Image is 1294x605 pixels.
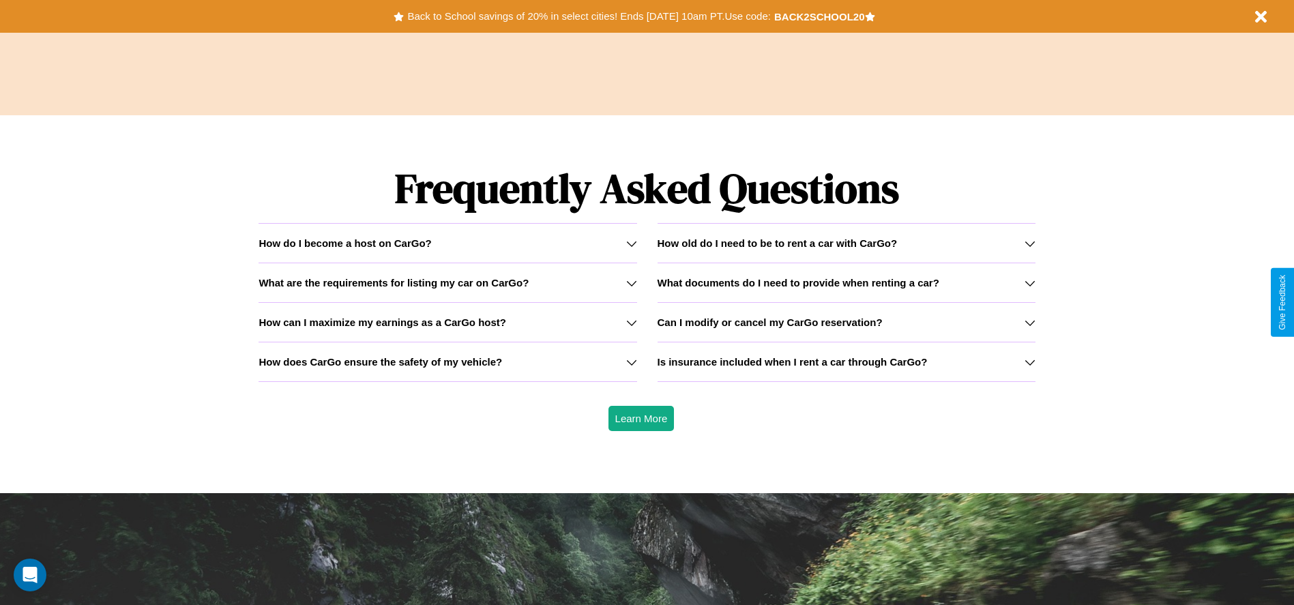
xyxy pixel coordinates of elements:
[774,11,865,23] b: BACK2SCHOOL20
[259,316,506,328] h3: How can I maximize my earnings as a CarGo host?
[658,316,883,328] h3: Can I modify or cancel my CarGo reservation?
[259,277,529,289] h3: What are the requirements for listing my car on CarGo?
[658,356,928,368] h3: Is insurance included when I rent a car through CarGo?
[14,559,46,591] div: Open Intercom Messenger
[259,237,431,249] h3: How do I become a host on CarGo?
[658,237,898,249] h3: How old do I need to be to rent a car with CarGo?
[259,356,502,368] h3: How does CarGo ensure the safety of my vehicle?
[658,277,939,289] h3: What documents do I need to provide when renting a car?
[1278,275,1287,330] div: Give Feedback
[259,153,1035,223] h1: Frequently Asked Questions
[404,7,774,26] button: Back to School savings of 20% in select cities! Ends [DATE] 10am PT.Use code:
[608,406,675,431] button: Learn More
